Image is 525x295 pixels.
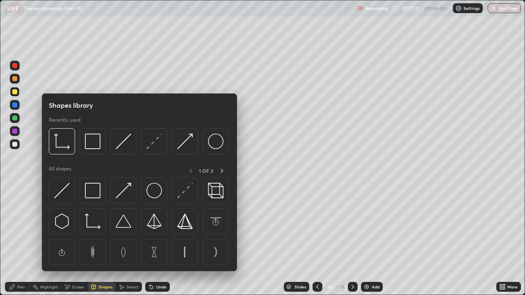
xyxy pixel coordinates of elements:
[98,285,112,289] div: Shapes
[208,183,224,198] img: svg+xml;charset=utf-8,%3Csvg%20xmlns%3D%22http%3A%2F%2Fwww.w3.org%2F2000%2Fsvg%22%20width%3D%2235...
[85,213,100,229] img: svg+xml;charset=utf-8,%3Csvg%20xmlns%3D%22http%3A%2F%2Fwww.w3.org%2F2000%2Fsvg%22%20width%3D%2233...
[146,134,162,149] img: svg+xml;charset=utf-8,%3Csvg%20xmlns%3D%22http%3A%2F%2Fwww.w3.org%2F2000%2Fsvg%22%20width%3D%2230...
[40,285,58,289] div: Highlight
[116,134,131,149] img: svg+xml;charset=utf-8,%3Csvg%20xmlns%3D%22http%3A%2F%2Fwww.w3.org%2F2000%2Fsvg%22%20width%3D%2230...
[199,168,213,174] p: 1 OF 3
[85,134,100,149] img: svg+xml;charset=utf-8,%3Csvg%20xmlns%3D%22http%3A%2F%2Fwww.w3.org%2F2000%2Fsvg%22%20width%3D%2234...
[488,3,521,13] button: End Class
[54,183,70,198] img: svg+xml;charset=utf-8,%3Csvg%20xmlns%3D%22http%3A%2F%2Fwww.w3.org%2F2000%2Fsvg%22%20width%3D%2230...
[17,285,25,289] div: Pen
[363,284,370,290] img: add-slide-button
[85,244,100,260] img: svg+xml;charset=utf-8,%3Csvg%20xmlns%3D%22http%3A%2F%2Fwww.w3.org%2F2000%2Fsvg%22%20width%3D%2265...
[336,284,338,289] div: /
[177,134,193,149] img: svg+xml;charset=utf-8,%3Csvg%20xmlns%3D%22http%3A%2F%2Fwww.w3.org%2F2000%2Fsvg%22%20width%3D%2230...
[326,284,334,289] div: 14
[146,244,162,260] img: svg+xml;charset=utf-8,%3Csvg%20xmlns%3D%22http%3A%2F%2Fwww.w3.org%2F2000%2Fsvg%22%20width%3D%2265...
[85,183,100,198] img: svg+xml;charset=utf-8,%3Csvg%20xmlns%3D%22http%3A%2F%2Fwww.w3.org%2F2000%2Fsvg%22%20width%3D%2234...
[177,213,193,229] img: svg+xml;charset=utf-8,%3Csvg%20xmlns%3D%22http%3A%2F%2Fwww.w3.org%2F2000%2Fsvg%22%20width%3D%2234...
[294,285,306,289] div: Slides
[357,5,363,11] img: recording.375f2c34.svg
[208,134,224,149] img: svg+xml;charset=utf-8,%3Csvg%20xmlns%3D%22http%3A%2F%2Fwww.w3.org%2F2000%2Fsvg%22%20width%3D%2236...
[507,285,518,289] div: More
[146,213,162,229] img: svg+xml;charset=utf-8,%3Csvg%20xmlns%3D%22http%3A%2F%2Fwww.w3.org%2F2000%2Fsvg%22%20width%3D%2234...
[177,183,193,198] img: svg+xml;charset=utf-8,%3Csvg%20xmlns%3D%22http%3A%2F%2Fwww.w3.org%2F2000%2Fsvg%22%20width%3D%2230...
[54,213,70,229] img: svg+xml;charset=utf-8,%3Csvg%20xmlns%3D%22http%3A%2F%2Fwww.w3.org%2F2000%2Fsvg%22%20width%3D%2230...
[116,244,131,260] img: svg+xml;charset=utf-8,%3Csvg%20xmlns%3D%22http%3A%2F%2Fwww.w3.org%2F2000%2Fsvg%22%20width%3D%2265...
[146,183,162,198] img: svg+xml;charset=utf-8,%3Csvg%20xmlns%3D%22http%3A%2F%2Fwww.w3.org%2F2000%2Fsvg%22%20width%3D%2236...
[365,5,388,11] p: Recording
[24,5,82,11] p: Thermodynamics Part -10
[208,244,224,260] img: svg+xml;charset=utf-8,%3Csvg%20xmlns%3D%22http%3A%2F%2Fwww.w3.org%2F2000%2Fsvg%22%20width%3D%2265...
[72,285,84,289] div: Eraser
[126,285,139,289] div: Select
[177,244,193,260] img: svg+xml;charset=utf-8,%3Csvg%20xmlns%3D%22http%3A%2F%2Fwww.w3.org%2F2000%2Fsvg%22%20width%3D%2265...
[455,5,462,11] img: class-settings-icons
[116,183,131,198] img: svg+xml;charset=utf-8,%3Csvg%20xmlns%3D%22http%3A%2F%2Fwww.w3.org%2F2000%2Fsvg%22%20width%3D%2230...
[49,100,93,110] h5: Shapes library
[49,117,80,123] p: Recently used
[156,285,167,289] div: Undo
[491,5,497,11] img: end-class-cross
[340,283,345,290] div: 14
[463,6,479,10] p: Settings
[54,134,70,149] img: svg+xml;charset=utf-8,%3Csvg%20xmlns%3D%22http%3A%2F%2Fwww.w3.org%2F2000%2Fsvg%22%20width%3D%2233...
[54,244,70,260] img: svg+xml;charset=utf-8,%3Csvg%20xmlns%3D%22http%3A%2F%2Fwww.w3.org%2F2000%2Fsvg%22%20width%3D%2265...
[372,285,379,289] div: Add
[7,5,18,11] p: LIVE
[49,166,71,176] p: All shapes
[116,213,131,229] img: svg+xml;charset=utf-8,%3Csvg%20xmlns%3D%22http%3A%2F%2Fwww.w3.org%2F2000%2Fsvg%22%20width%3D%2238...
[208,213,224,229] img: svg+xml;charset=utf-8,%3Csvg%20xmlns%3D%22http%3A%2F%2Fwww.w3.org%2F2000%2Fsvg%22%20width%3D%2265...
